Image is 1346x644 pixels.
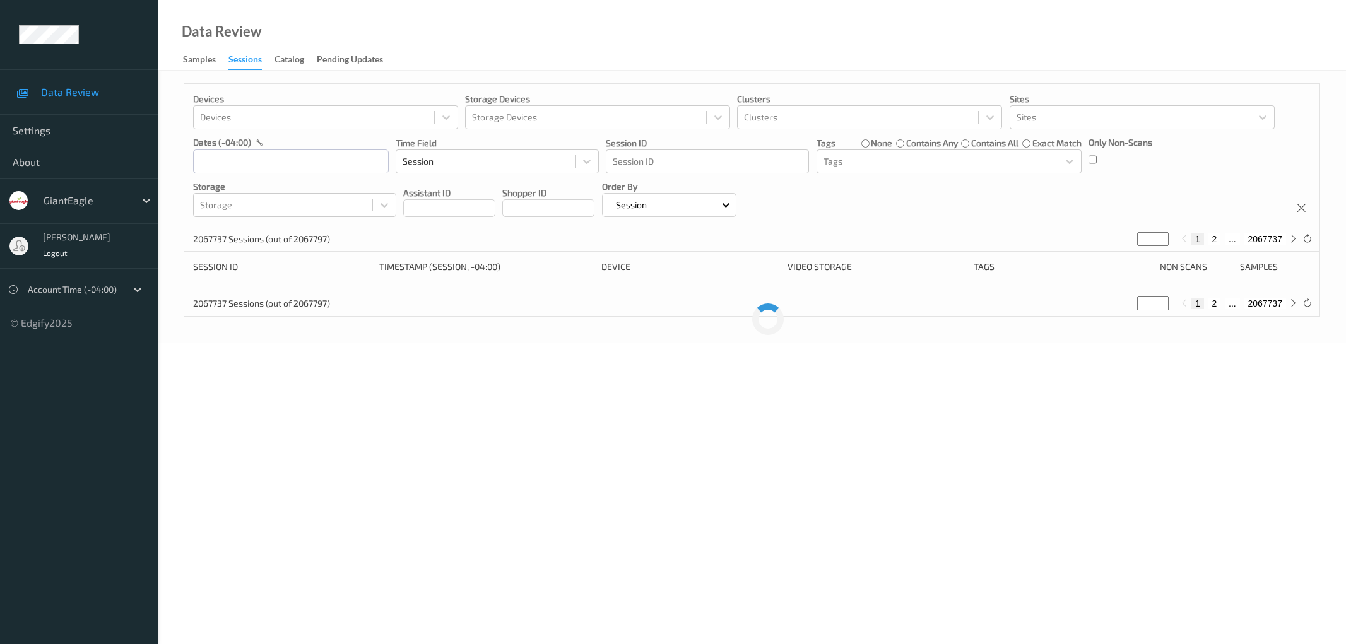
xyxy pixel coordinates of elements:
p: Assistant ID [403,187,495,199]
button: 1 [1191,233,1204,245]
p: Devices [193,93,458,105]
div: Video Storage [788,261,965,273]
button: 2 [1208,298,1220,309]
p: Storage [193,180,396,193]
button: 2 [1208,233,1220,245]
p: Clusters [737,93,1002,105]
p: Only Non-Scans [1089,136,1152,149]
div: Pending Updates [317,53,383,69]
label: contains all [971,137,1018,149]
div: Device [601,261,779,273]
p: 2067737 Sessions (out of 2067797) [193,297,330,310]
div: Session ID [193,261,370,273]
p: Session ID [606,137,809,149]
p: Shopper ID [502,187,594,199]
p: 2067737 Sessions (out of 2067797) [193,233,330,245]
button: 2067737 [1244,233,1286,245]
label: exact match [1032,137,1082,149]
button: ... [1225,233,1240,245]
a: Catalog [275,51,317,69]
a: Sessions [228,51,275,70]
label: none [871,137,892,149]
div: Data Review [182,25,261,38]
label: contains any [906,137,958,149]
button: 2067737 [1244,298,1286,309]
a: Samples [183,51,228,69]
p: dates (-04:00) [193,136,251,149]
p: Session [611,199,651,211]
div: Samples [1240,261,1311,273]
div: Tags [974,261,1151,273]
div: Timestamp (Session, -04:00) [379,261,592,273]
a: Pending Updates [317,51,396,69]
p: Sites [1010,93,1275,105]
div: Catalog [275,53,304,69]
button: ... [1225,298,1240,309]
button: 1 [1191,298,1204,309]
p: Order By [602,180,736,193]
p: Time Field [396,137,599,149]
p: Storage Devices [465,93,730,105]
div: Non Scans [1160,261,1231,273]
p: Tags [817,137,835,149]
div: Sessions [228,53,262,70]
div: Samples [183,53,216,69]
